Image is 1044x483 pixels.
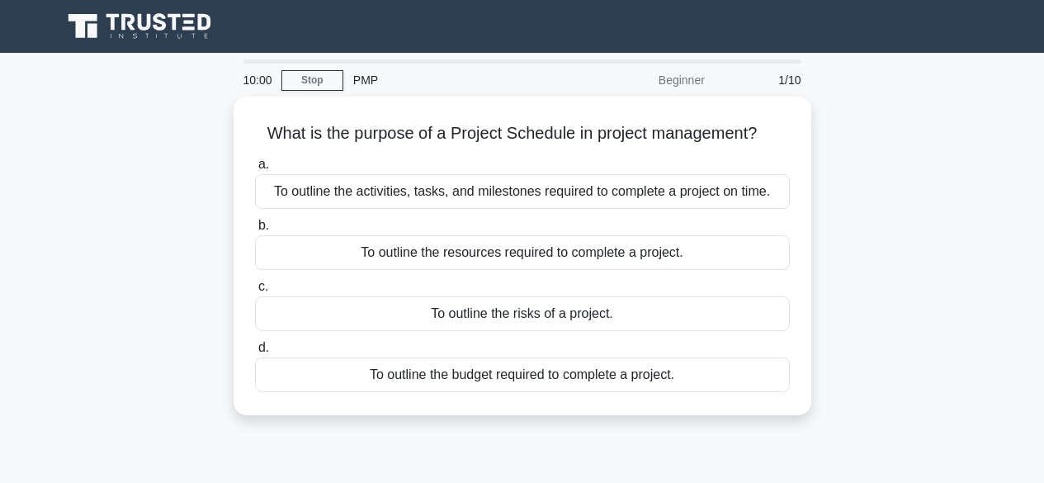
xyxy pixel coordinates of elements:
span: c. [258,279,268,293]
span: b. [258,218,269,232]
div: To outline the activities, tasks, and milestones required to complete a project on time. [255,174,790,209]
div: To outline the budget required to complete a project. [255,358,790,392]
div: PMP [343,64,570,97]
div: To outline the resources required to complete a project. [255,235,790,270]
div: To outline the risks of a project. [255,296,790,331]
div: 10:00 [234,64,281,97]
h5: What is the purpose of a Project Schedule in project management? [253,123,791,144]
span: d. [258,340,269,354]
span: a. [258,157,269,171]
a: Stop [281,70,343,91]
div: Beginner [570,64,715,97]
div: 1/10 [715,64,811,97]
